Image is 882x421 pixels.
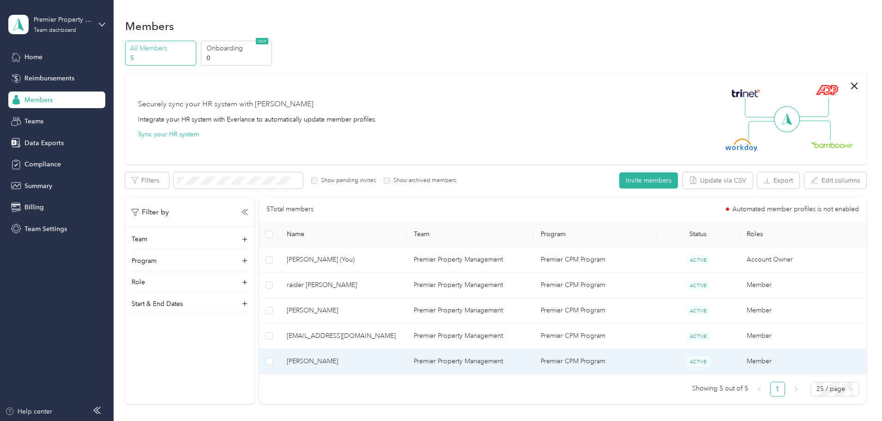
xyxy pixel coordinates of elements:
td: Premier CPM Program [533,349,657,374]
td: Christina Corn (You) [279,247,406,273]
td: Member [739,273,866,298]
button: Help center [5,407,52,416]
td: Premier CPM Program [533,323,657,349]
div: Integrate your HR system with Everlance to automatically update member profiles. [138,115,377,124]
button: Update via CSV [683,172,753,189]
span: Compliance [24,159,61,169]
th: Team [406,222,533,247]
td: Premier CPM Program [533,298,657,323]
td: Premier CPM Program [533,247,657,273]
button: Invite members [619,172,678,189]
th: Program [533,222,657,247]
span: Billing [24,202,44,212]
span: ACTIVE [687,331,710,341]
span: Name [287,230,399,238]
button: Export [757,172,799,189]
div: Securely sync your HR system with [PERSON_NAME] [138,99,314,110]
span: raider [PERSON_NAME] [287,280,399,290]
div: Page Size [811,382,859,397]
span: Teams [24,116,43,126]
img: Workday [725,139,758,152]
span: ACTIVE [687,255,710,265]
td: Angela Whitebean [279,349,406,374]
th: Name [279,222,406,247]
td: Premier CPM Program [533,273,657,298]
button: Filters [125,172,169,189]
p: All Members [130,43,193,53]
p: Role [132,277,145,287]
a: 1 [771,382,785,396]
span: Automated member profiles is not enabled [732,206,859,213]
img: Line Left Down [748,121,780,140]
li: 1 [770,382,785,397]
button: Sync your HR system [138,129,199,139]
span: [PERSON_NAME] [287,305,399,316]
td: Member [739,349,866,374]
img: Line Right Down [798,121,831,140]
span: ACTIVE [687,281,710,290]
span: NEW [256,38,268,44]
label: Show archived members [390,177,456,185]
img: BambooHR [811,141,853,148]
td: raider garcia [279,273,406,298]
p: Team [132,234,147,244]
img: ADP [816,85,838,95]
p: Onboarding [206,43,269,53]
span: [PERSON_NAME] (You) [287,255,399,265]
span: left [756,386,762,392]
span: Reimbursements [24,73,74,83]
label: Show pending invites [318,177,376,185]
li: Next Page [789,382,803,397]
span: right [793,386,799,392]
li: Previous Page [752,382,767,397]
td: Premier Property Management [406,273,533,298]
p: Program [132,256,157,266]
span: ACTIVE [687,357,710,366]
img: Line Right Up [797,98,829,117]
td: Member [739,298,866,323]
td: Premier Property Management [406,323,533,349]
td: Terry Lane [279,298,406,323]
img: Line Left Up [745,98,777,118]
p: Start & End Dates [132,299,183,309]
h1: Members [125,21,174,31]
span: ACTIVE [687,306,710,316]
th: Status [657,222,739,247]
td: patkgea@yahoo.com [279,323,406,349]
iframe: Everlance-gr Chat Button Frame [830,369,882,421]
span: Showing 5 out of 5 [692,382,748,396]
p: 5 [130,53,193,63]
td: Premier Property Management [406,298,533,323]
button: right [789,382,803,397]
div: Team dashboard [34,28,76,33]
p: 5 Total members [266,204,314,214]
span: Summary [24,181,52,191]
span: [PERSON_NAME] [287,356,399,366]
span: Home [24,52,42,62]
button: Edit columns [804,172,866,189]
span: 25 / page [816,382,853,396]
span: [EMAIL_ADDRESS][DOMAIN_NAME] [287,331,399,341]
p: Filter by [132,207,169,218]
span: Team Settings [24,224,67,234]
div: Premier Property Management [34,15,91,24]
td: Premier Property Management [406,247,533,273]
td: Member [739,323,866,349]
td: Premier Property Management [406,349,533,374]
button: left [752,382,767,397]
td: Account Owner [739,247,866,273]
th: Roles [739,222,866,247]
span: Members [24,95,53,105]
img: Trinet [730,87,762,100]
p: 0 [206,53,269,63]
span: Data Exports [24,138,64,148]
